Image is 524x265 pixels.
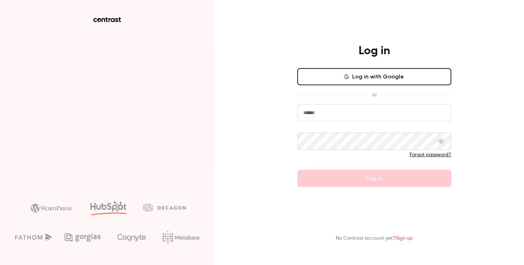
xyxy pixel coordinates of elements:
a: Sign up [395,236,413,241]
button: Log in with Google [297,68,451,85]
h4: Log in [359,44,390,58]
img: decagon [143,204,186,212]
a: Forgot password? [410,152,451,157]
span: or [369,91,380,98]
p: No Contrast account yet? [336,235,413,242]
